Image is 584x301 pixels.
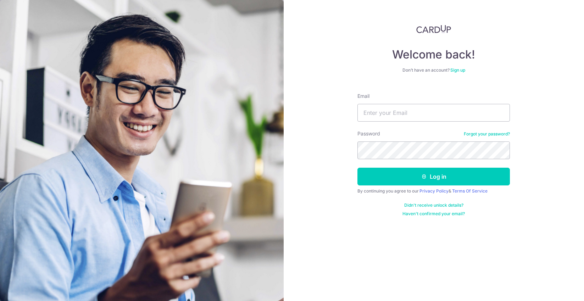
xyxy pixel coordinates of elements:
button: Log in [357,168,510,185]
label: Password [357,130,380,137]
a: Forgot your password? [464,131,510,137]
a: Didn't receive unlock details? [404,202,463,208]
label: Email [357,93,369,100]
a: Sign up [450,67,465,73]
input: Enter your Email [357,104,510,122]
a: Terms Of Service [452,188,488,194]
div: By continuing you agree to our & [357,188,510,194]
img: CardUp Logo [416,25,451,33]
h4: Welcome back! [357,48,510,62]
a: Privacy Policy [419,188,449,194]
div: Don’t have an account? [357,67,510,73]
a: Haven't confirmed your email? [402,211,465,217]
